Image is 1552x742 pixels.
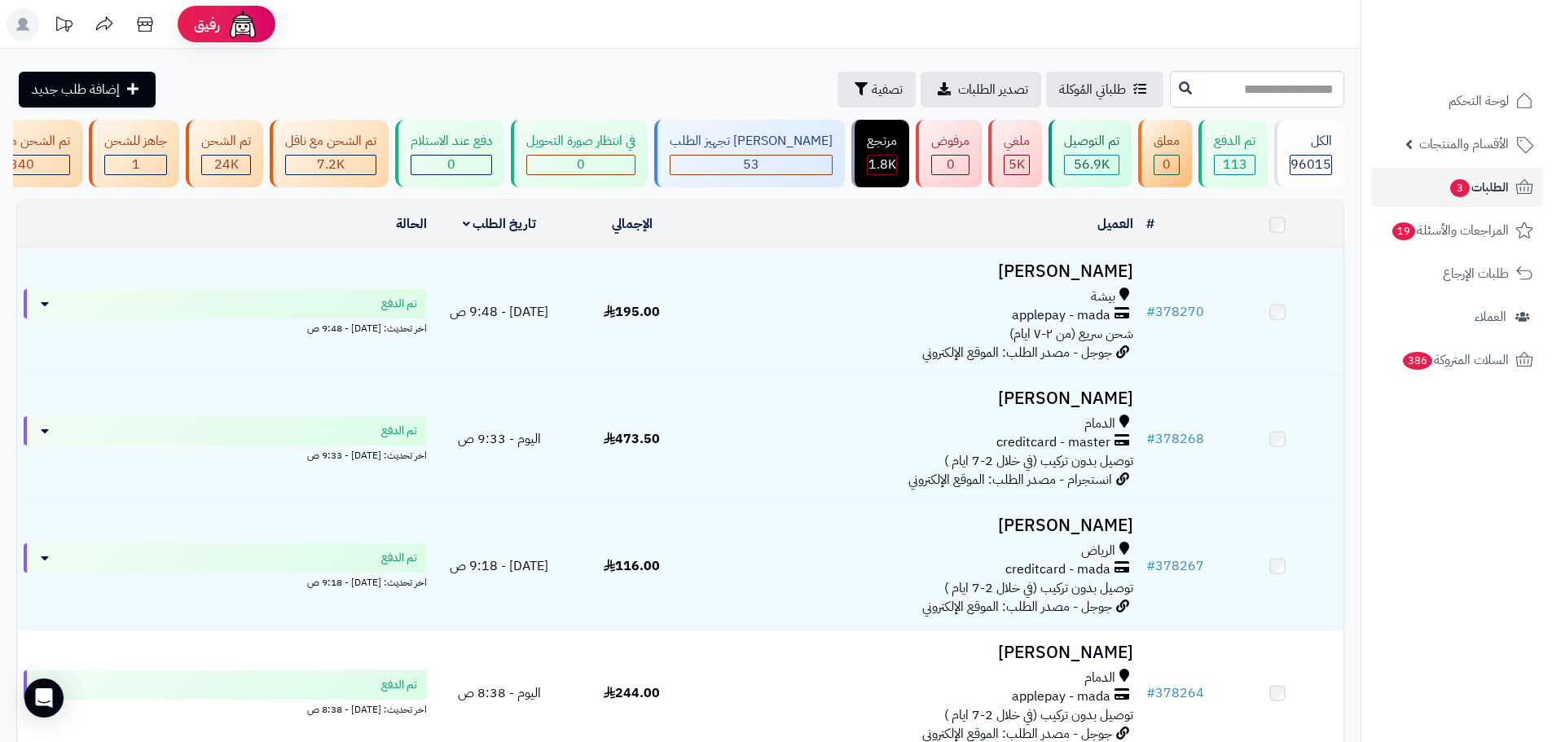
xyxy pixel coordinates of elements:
[1163,155,1171,174] span: 0
[381,423,417,439] span: تم الدفع
[396,214,427,234] a: الحالة
[24,678,64,718] div: Open Intercom Messenger
[381,677,417,693] span: تم الدفع
[527,156,635,174] div: 0
[705,516,1133,535] h3: [PERSON_NAME]
[458,683,541,703] span: اليوم - 8:38 ص
[1046,72,1163,108] a: طلباتي المُوكلة
[1097,214,1133,234] a: العميل
[872,80,903,99] span: تصفية
[104,132,167,151] div: جاهز للشحن
[1064,132,1119,151] div: تم التوصيل
[604,683,660,703] span: 244.00
[1391,219,1509,242] span: المراجعات والأسئلة
[705,262,1133,281] h3: [PERSON_NAME]
[1154,156,1179,174] div: 0
[1005,560,1110,579] span: creditcard - mada
[944,705,1133,725] span: توصيل بدون تركيب (في خلال 2-7 ايام )
[1091,288,1115,306] span: بيشة
[1449,176,1509,199] span: الطلبات
[447,155,455,174] span: 0
[526,132,635,151] div: في انتظار صورة التحويل
[1005,156,1029,174] div: 4992
[1371,211,1542,250] a: المراجعات والأسئلة19
[1146,302,1204,322] a: #378270
[1271,120,1348,187] a: الكل96015
[317,155,345,174] span: 7.2K
[1392,222,1415,240] span: 19
[1154,132,1180,151] div: معلق
[705,389,1133,408] h3: [PERSON_NAME]
[867,132,897,151] div: مرتجع
[24,700,427,717] div: اخر تحديث: [DATE] - 8:38 ص
[1223,155,1247,174] span: 113
[1146,429,1204,449] a: #378268
[958,80,1028,99] span: تصدير الطلبات
[705,643,1133,662] h3: [PERSON_NAME]
[931,132,969,151] div: مرفوض
[1012,306,1110,325] span: applepay - mada
[1290,155,1331,174] span: 96015
[86,120,182,187] a: جاهز للشحن 1
[450,302,548,322] span: [DATE] - 9:48 ص
[24,318,427,336] div: اخر تحديث: [DATE] - 9:48 ص
[1004,132,1030,151] div: ملغي
[944,578,1133,598] span: توصيل بدون تركيب (في خلال 2-7 ايام )
[105,156,166,174] div: 1
[743,155,759,174] span: 53
[463,214,537,234] a: تاريخ الطلب
[1081,542,1115,560] span: الرياض
[1065,156,1119,174] div: 56899
[1009,155,1025,174] span: 5K
[201,132,251,151] div: تم الشحن
[1403,352,1432,370] span: 386
[1135,120,1195,187] a: معلق 0
[1215,156,1255,174] div: 113
[612,214,653,234] a: الإجمالي
[214,155,239,174] span: 24K
[1371,297,1542,336] a: العملاء
[1419,133,1509,156] span: الأقسام والمنتجات
[1290,132,1332,151] div: الكل
[932,156,969,174] div: 0
[922,343,1112,362] span: جوجل - مصدر الطلب: الموقع الإلكتروني
[1371,340,1542,380] a: السلات المتروكة386
[1146,556,1155,576] span: #
[266,120,392,187] a: تم الشحن مع ناقل 7.2K
[996,433,1110,452] span: creditcard - master
[1450,179,1470,197] span: 3
[1084,669,1115,687] span: الدمام
[1146,556,1204,576] a: #378267
[604,429,660,449] span: 473.50
[24,573,427,590] div: اخر تحديث: [DATE] - 9:18 ص
[1371,254,1542,293] a: طلبات الإرجاع
[921,72,1041,108] a: تصدير الطلبات
[947,155,955,174] span: 0
[32,80,120,99] span: إضافة طلب جديد
[285,132,376,151] div: تم الشحن مع ناقل
[604,556,660,576] span: 116.00
[19,72,156,108] a: إضافة طلب جديد
[450,556,548,576] span: [DATE] - 9:18 ص
[411,156,491,174] div: 0
[392,120,508,187] a: دفع عند الاستلام 0
[848,120,912,187] a: مرتجع 1.8K
[24,446,427,463] div: اخر تحديث: [DATE] - 9:33 ص
[1449,90,1509,112] span: لوحة التحكم
[43,8,84,45] a: تحديثات المنصة
[411,132,492,151] div: دفع عند الاستلام
[381,550,417,566] span: تم الدفع
[202,156,250,174] div: 24031
[1074,155,1110,174] span: 56.9K
[604,302,660,322] span: 195.00
[1146,683,1155,703] span: #
[1371,168,1542,207] a: الطلبات3
[670,132,833,151] div: [PERSON_NAME] تجهيز الطلب
[1401,349,1509,371] span: السلات المتروكة
[944,451,1133,471] span: توصيل بدون تركيب (في خلال 2-7 ايام )
[1012,687,1110,706] span: applepay - mada
[1146,683,1204,703] a: #378264
[651,120,848,187] a: [PERSON_NAME] تجهيز الطلب 53
[868,155,896,174] span: 1.8K
[1045,120,1135,187] a: تم التوصيل 56.9K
